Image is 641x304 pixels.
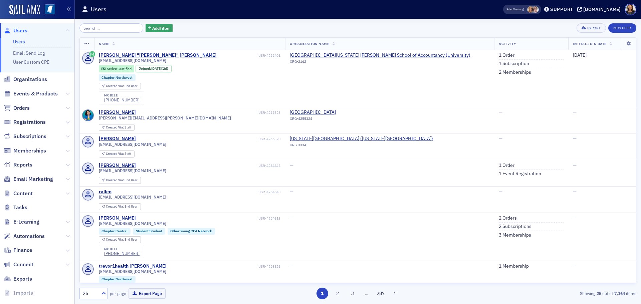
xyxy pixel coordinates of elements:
[375,288,387,299] button: 287
[13,90,58,97] span: Events & Products
[101,75,133,80] a: Chapter:Northwest
[13,161,32,169] span: Reports
[4,118,46,126] a: Registrations
[290,136,433,142] a: [US_STATE][GEOGRAPHIC_DATA] ([US_STATE][GEOGRAPHIC_DATA])
[4,76,47,83] a: Organizations
[499,41,516,46] span: Activity
[110,290,126,296] label: per page
[499,189,502,195] span: —
[99,52,217,58] a: [PERSON_NAME] "[PERSON_NAME]" [PERSON_NAME]
[104,247,140,251] div: mobile
[499,224,531,230] a: 2 Subscriptions
[99,189,112,195] div: rallen
[104,97,140,102] div: [PHONE_NUMBER]
[499,263,529,269] a: 1 Membership
[290,109,351,115] span: West Valley College
[106,152,131,156] div: Staff
[573,109,577,115] span: —
[106,125,125,129] span: Created Via :
[573,41,607,46] span: Initial Join Date
[499,69,531,75] a: 2 Memberships
[104,251,140,256] a: [PHONE_NUMBER]
[13,218,39,226] span: E-Learning
[137,110,280,115] div: USR-4255323
[106,178,125,182] span: Created Via :
[577,7,623,12] button: [DOMAIN_NAME]
[347,288,359,299] button: 3
[99,276,136,283] div: Chapter:
[595,290,602,296] strong: 25
[290,189,293,195] span: —
[587,26,601,30] div: Export
[137,137,280,141] div: USR-4255320
[113,190,280,194] div: USR-4254648
[550,6,573,12] div: Support
[101,229,116,233] span: Chapter :
[83,290,97,297] div: 25
[91,5,106,13] h1: Users
[99,221,166,226] span: [EMAIL_ADDRESS][DOMAIN_NAME]
[170,229,180,233] span: Other :
[99,263,167,269] div: trevor1health [PERSON_NAME]
[332,288,343,299] button: 2
[106,205,138,209] div: End User
[136,229,162,233] a: Student:Student
[13,118,46,126] span: Registrations
[106,84,138,88] div: End User
[4,233,45,240] a: Automations
[99,83,141,90] div: Created Via: End User
[106,126,131,129] div: Staff
[13,190,33,197] span: Content
[573,189,577,195] span: —
[499,52,514,58] a: 1 Order
[101,66,131,71] a: Active Certified
[106,204,125,209] span: Created Via :
[99,74,136,81] div: Chapter:
[290,263,293,269] span: —
[499,171,541,177] a: 1 Event Registration
[4,147,46,155] a: Memberships
[168,228,215,235] div: Other:
[573,215,577,221] span: —
[507,7,513,11] div: Also
[101,277,116,281] span: Chapter :
[13,39,25,45] a: Users
[104,93,140,97] div: mobile
[168,264,280,269] div: USR-4253826
[4,190,33,197] a: Content
[499,232,531,238] a: 3 Memberships
[290,116,351,123] div: ORG-4255324
[129,288,166,299] button: Export Page
[99,163,136,169] a: [PERSON_NAME]
[13,247,32,254] span: Finance
[99,236,141,243] div: Created Via: End User
[99,269,166,274] span: [EMAIL_ADDRESS][DOMAIN_NAME]
[106,66,118,71] span: Active
[290,136,433,142] span: Mississippi State University (Mississippi State)
[13,233,45,240] span: Automations
[4,247,32,254] a: Finance
[99,203,141,210] div: Created Via: End User
[573,52,587,58] span: [DATE]
[577,23,606,33] button: Export
[99,136,136,142] a: [PERSON_NAME]
[40,4,55,16] a: View Homepage
[13,27,27,34] span: Users
[137,216,280,221] div: USR-4254613
[4,218,39,226] a: E-Learning
[290,215,293,221] span: —
[13,50,45,56] a: Email Send Log
[4,90,58,97] a: Events & Products
[136,65,172,72] div: Joined: 2025-08-26 00:00:00
[152,25,170,31] span: Add Filter
[583,6,621,12] div: [DOMAIN_NAME]
[9,5,40,15] a: SailAMX
[99,124,135,131] div: Created Via: Staff
[573,162,577,168] span: —
[99,109,136,115] div: [PERSON_NAME]
[101,229,128,233] a: Chapter:Central
[573,135,577,141] span: —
